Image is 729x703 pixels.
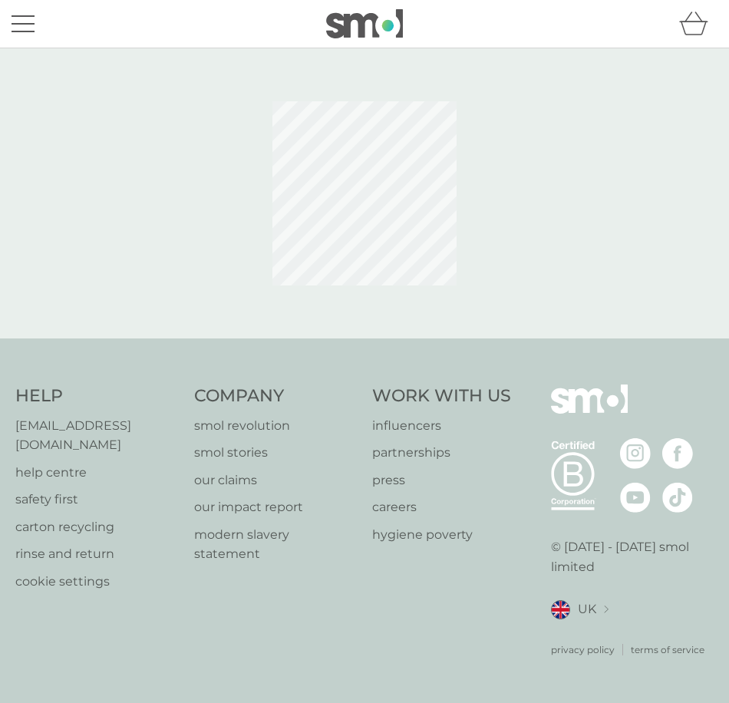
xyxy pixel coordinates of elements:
h4: Company [194,385,358,408]
a: smol revolution [194,416,358,436]
a: influencers [372,416,511,436]
a: careers [372,497,511,517]
a: [EMAIL_ADDRESS][DOMAIN_NAME] [15,416,179,455]
img: visit the smol Tiktok page [662,482,693,513]
div: basket [679,8,717,39]
img: select a new location [604,606,609,614]
a: press [372,470,511,490]
a: carton recycling [15,517,179,537]
img: smol [326,9,403,38]
button: menu [12,9,35,38]
span: UK [578,599,596,619]
a: safety first [15,490,179,510]
a: hygiene poverty [372,525,511,545]
img: smol [551,385,628,437]
a: our claims [194,470,358,490]
a: smol stories [194,443,358,463]
a: cookie settings [15,572,179,592]
a: terms of service [631,642,704,657]
img: visit the smol Facebook page [662,438,693,469]
a: modern slavery statement [194,525,358,564]
a: help centre [15,463,179,483]
img: UK flag [551,600,570,619]
a: rinse and return [15,544,179,564]
img: visit the smol Youtube page [620,482,651,513]
a: privacy policy [551,642,615,657]
img: visit the smol Instagram page [620,438,651,469]
h4: Help [15,385,179,408]
a: our impact report [194,497,358,517]
a: partnerships [372,443,511,463]
h4: Work With Us [372,385,511,408]
p: © [DATE] - [DATE] smol limited [551,537,714,576]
